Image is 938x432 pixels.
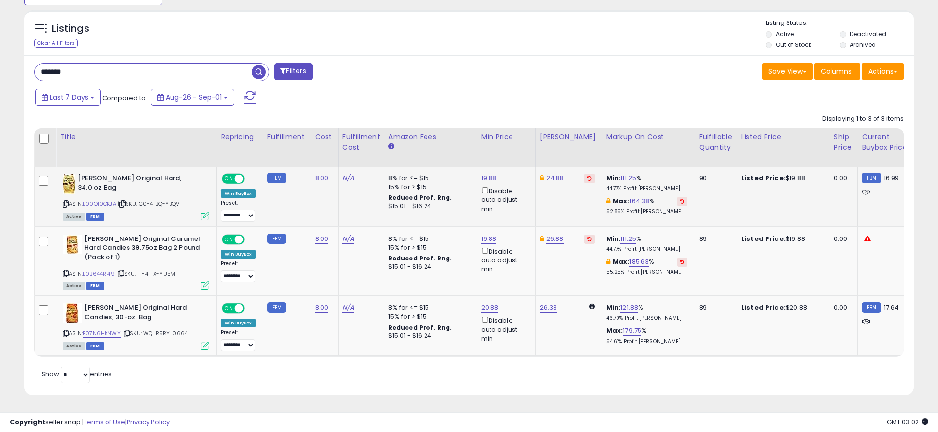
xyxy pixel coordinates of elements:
[606,235,687,253] div: %
[629,196,649,206] a: 164.38
[606,303,687,322] div: %
[116,270,175,278] span: | SKU: FI-4FTX-YU5M
[481,185,528,214] div: Disable auto adjust min
[699,132,733,152] div: Fulfillable Quantity
[481,173,497,183] a: 19.88
[606,185,687,192] p: 44.77% Profit [PERSON_NAME]
[388,132,473,142] div: Amazon Fees
[606,326,623,335] b: Max:
[762,63,813,80] button: Save View
[606,269,687,276] p: 55.25% Profit [PERSON_NAME]
[60,132,213,142] div: Title
[546,234,564,244] a: 26.88
[862,173,881,183] small: FBM
[606,174,687,192] div: %
[221,250,256,259] div: Win BuyBox
[540,303,557,313] a: 26.33
[834,303,850,312] div: 0.00
[388,312,469,321] div: 15% for > $15
[85,303,203,324] b: [PERSON_NAME] Original Hard Candies, 30-oz. Bag
[699,174,729,183] div: 90
[267,234,286,244] small: FBM
[606,315,687,322] p: 46.70% Profit [PERSON_NAME]
[221,329,256,351] div: Preset:
[42,369,112,379] span: Show: entries
[884,303,899,312] span: 17.64
[699,235,729,243] div: 89
[122,329,188,337] span: | SKU: WQ-R5RY-0664
[388,324,452,332] b: Reduced Prof. Rng.
[342,173,354,183] a: N/A
[776,30,794,38] label: Active
[741,234,786,243] b: Listed Price:
[35,89,101,106] button: Last 7 Days
[85,235,203,264] b: [PERSON_NAME] Original Caramel Hard Candies 39.75oz Bag 2 Pound (Pack of 1)
[86,282,104,290] span: FBM
[388,303,469,312] div: 8% for <= $15
[613,196,630,206] b: Max:
[388,183,469,192] div: 15% for > $15
[388,174,469,183] div: 8% for <= $15
[83,200,116,208] a: B00OI0OKJA
[223,304,235,313] span: ON
[620,303,638,313] a: 121.88
[481,315,528,343] div: Disable auto adjust min
[63,282,85,290] span: All listings currently available for purchase on Amazon
[243,175,259,183] span: OFF
[63,235,82,254] img: 41HsuLfrGGL._SL40_.jpg
[84,417,125,427] a: Terms of Use
[63,303,209,349] div: ASIN:
[481,303,499,313] a: 20.88
[342,303,354,313] a: N/A
[850,41,876,49] label: Archived
[315,234,329,244] a: 8.00
[822,114,904,124] div: Displaying 1 to 3 of 3 items
[63,342,85,350] span: All listings currently available for purchase on Amazon
[606,258,687,276] div: %
[834,235,850,243] div: 0.00
[83,329,121,338] a: B07N6HKNWY
[814,63,860,80] button: Columns
[388,142,394,151] small: Amazon Fees.
[766,19,913,28] p: Listing States:
[606,197,687,215] div: %
[63,174,75,194] img: 51-6tExT31L._SL40_.jpg
[166,92,222,102] span: Aug-26 - Sep-01
[243,235,259,243] span: OFF
[741,235,822,243] div: $19.88
[620,234,636,244] a: 111.25
[151,89,234,106] button: Aug-26 - Sep-01
[546,173,564,183] a: 24.88
[63,303,82,323] img: 51LW+bOydaL._SL40_.jpg
[221,319,256,327] div: Win BuyBox
[388,254,452,262] b: Reduced Prof. Rng.
[606,246,687,253] p: 44.77% Profit [PERSON_NAME]
[606,132,691,142] div: Markup on Cost
[606,303,621,312] b: Min:
[741,174,822,183] div: $19.88
[613,257,630,266] b: Max:
[34,39,78,48] div: Clear All Filters
[127,417,170,427] a: Privacy Policy
[388,235,469,243] div: 8% for <= $15
[741,132,826,142] div: Listed Price
[741,173,786,183] b: Listed Price:
[741,303,822,312] div: $20.88
[606,234,621,243] b: Min:
[481,246,528,274] div: Disable auto adjust min
[243,304,259,313] span: OFF
[862,302,881,313] small: FBM
[221,260,256,282] div: Preset:
[267,302,286,313] small: FBM
[267,173,286,183] small: FBM
[540,132,598,142] div: [PERSON_NAME]
[850,30,886,38] label: Deactivated
[267,132,307,142] div: Fulfillment
[83,270,115,278] a: B0B644R149
[86,213,104,221] span: FBM
[315,173,329,183] a: 8.00
[78,174,196,194] b: [PERSON_NAME] Original Hard, 34.0 oz Bag
[834,132,853,152] div: Ship Price
[388,263,469,271] div: $15.01 - $16.24
[481,234,497,244] a: 19.88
